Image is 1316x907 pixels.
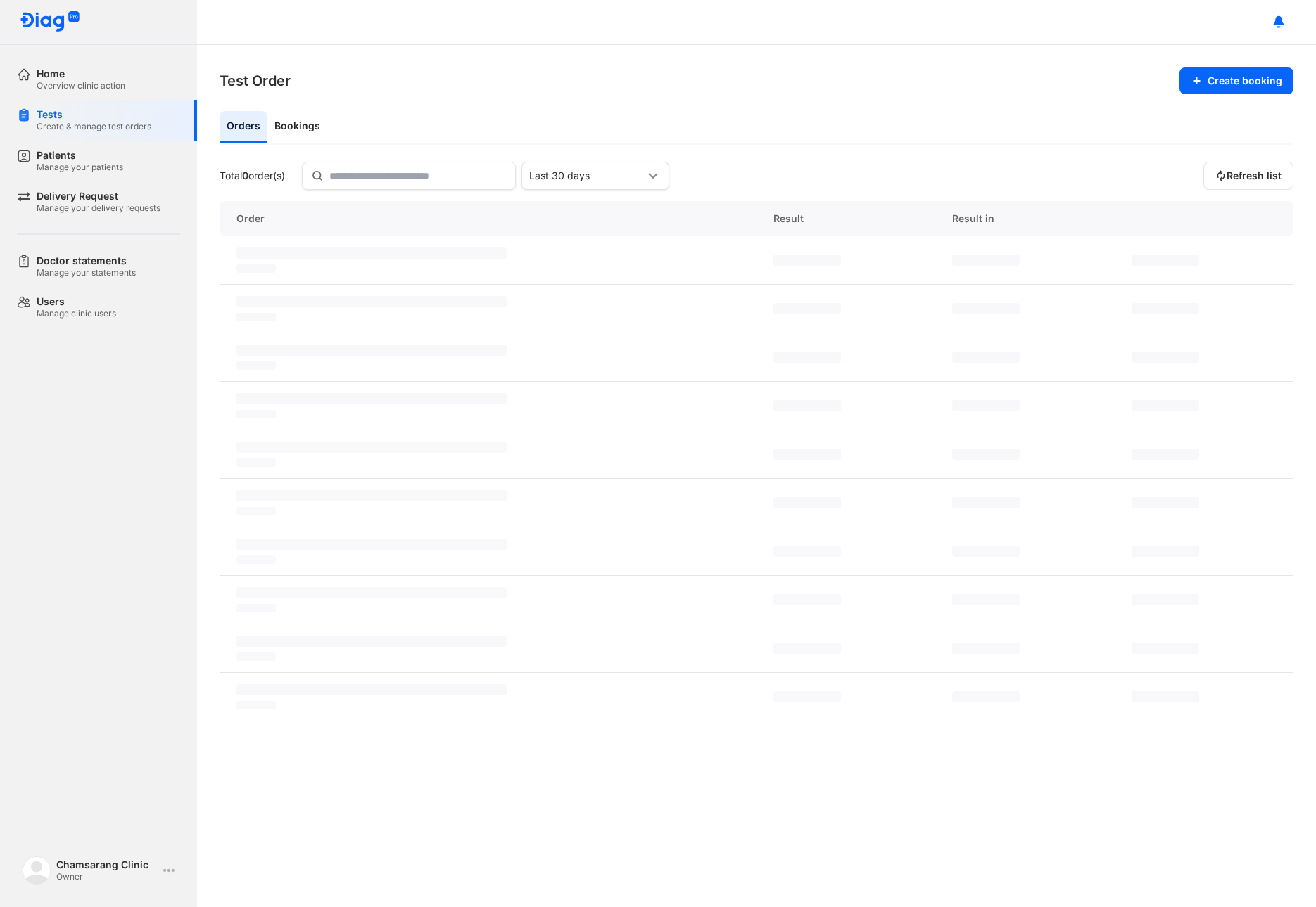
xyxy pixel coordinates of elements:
[37,202,160,214] div: Manage your delivery requests
[952,643,1020,654] span: ‌
[1132,691,1199,702] span: ‌
[236,539,507,550] span: ‌
[37,121,151,132] div: Create & manage test orders
[56,871,158,882] div: Owner
[952,303,1020,314] span: ‌
[236,636,507,647] span: ‌
[236,587,507,598] span: ‌
[773,546,841,557] span: ‌
[20,11,80,33] img: logo
[1132,546,1199,557] span: ‌
[952,255,1020,266] span: ‌
[529,169,645,182] div: Last 30 days
[242,169,248,181] span: 0
[952,352,1020,363] span: ‌
[236,313,276,321] span: ‌
[773,255,841,266] span: ‌
[236,247,507,259] span: ‌
[236,458,276,467] span: ‌
[1179,67,1293,94] button: Create booking
[236,345,507,356] span: ‌
[236,296,507,307] span: ‌
[1132,400,1199,411] span: ‌
[773,449,841,460] span: ‌
[952,497,1020,508] span: ‌
[37,295,116,308] div: Users
[935,201,1114,236] div: Result in
[37,190,160,202] div: Delivery Request
[56,858,158,871] div: Chamsarang Clinic
[773,643,841,654] span: ‌
[773,594,841,605] span: ‌
[773,400,841,411] span: ‌
[773,352,841,363] span: ‌
[952,400,1020,411] span: ‌
[37,80,125,91] div: Overview clinic action
[236,652,276,661] span: ‌
[23,856,51,885] img: logo
[236,490,507,501] span: ‌
[1132,255,1199,266] span: ‌
[236,361,276,370] span: ‌
[220,111,267,143] div: Orders
[952,546,1020,557] span: ‌
[236,507,276,515] span: ‌
[952,691,1020,702] span: ‌
[37,308,116,319] div: Manage clinic users
[1132,303,1199,314] span: ‌
[952,594,1020,605] span: ‌
[236,393,507,404] span: ‌
[757,201,935,236] div: Result
[1203,162,1293,190] button: Refresh list
[37,162,123,173] div: Manage your patients
[236,442,507,453] span: ‌
[1132,449,1199,460] span: ‌
[236,701,276,709] span: ‌
[236,684,507,695] span: ‌
[773,497,841,508] span: ‌
[1132,594,1199,605] span: ‌
[1132,643,1199,654] span: ‌
[37,267,136,278] div: Manage your statements
[37,255,136,267] div: Doctor statements
[952,449,1020,460] span: ‌
[1132,497,1199,508] span: ‌
[1132,352,1199,363] span: ‌
[236,410,276,418] span: ‌
[773,691,841,702] span: ‌
[220,169,285,182] div: Total order(s)
[220,71,291,91] h3: Test Order
[37,149,123,162] div: Patients
[236,604,276,612] span: ‌
[773,303,841,314] span: ‌
[1227,169,1282,182] span: Refresh list
[267,111,327,143] div: Bookings
[220,201,757,236] div: Order
[37,108,151,121] div: Tests
[37,67,125,80] div: Home
[236,264,276,273] span: ‌
[236,555,276,564] span: ‌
